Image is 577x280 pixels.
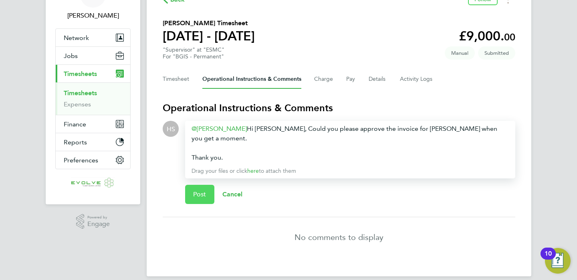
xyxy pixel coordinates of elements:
p: No comments to display [295,232,383,243]
span: This timesheet was manually created. [445,46,475,60]
div: ​ Hi [PERSON_NAME], Could you please approve the invoice for [PERSON_NAME] when you get a moment. [192,124,509,162]
button: Details [369,70,387,89]
div: For "BGIS - Permanent" [163,53,224,60]
span: This timesheet is Submitted. [478,46,515,60]
span: Drag your files or click to attach them [192,168,296,174]
span: Engage [87,221,110,228]
button: Finance [56,115,130,133]
button: Charge [314,70,333,89]
button: Timesheets [56,65,130,82]
button: Open Resource Center, 10 new notifications [545,248,571,274]
h1: [DATE] - [DATE] [163,28,255,44]
button: Activity Logs [400,70,434,89]
button: Pay [346,70,356,89]
button: Post [185,185,214,204]
span: Reports [64,138,87,146]
span: Powered by [87,214,110,221]
button: Cancel [214,185,251,204]
span: Post [193,190,206,198]
app-decimal: £9,000. [459,28,515,44]
div: Harri Smith [163,121,179,137]
span: Finance [64,120,86,128]
span: Cancel [222,190,243,198]
a: here [247,168,259,174]
img: evolve-talent-logo-retina.png [71,177,115,190]
button: Reports [56,133,130,151]
button: Timesheet [163,70,190,89]
span: Network [64,34,89,42]
span: Timesheets [64,70,97,78]
button: Jobs [56,47,130,64]
div: Timesheets [56,82,130,115]
button: Operational Instructions & Comments [202,70,301,89]
span: Jobs [64,52,78,60]
button: Preferences [56,151,130,169]
a: Timesheets [64,89,97,97]
div: 10 [545,254,552,264]
a: Expenses [64,100,91,108]
span: Harri Smith [55,11,131,20]
span: HS [167,124,175,133]
div: "Supervisor" at "ESMC" [163,46,224,60]
a: [PERSON_NAME] [192,125,247,132]
button: Network [56,29,130,46]
a: Powered byEngage [76,214,110,229]
div: Thank you. [192,153,509,162]
span: 00 [504,31,515,43]
span: Preferences [64,156,98,164]
h3: Operational Instructions & Comments [163,102,515,114]
a: Go to home page [55,177,131,190]
h2: [PERSON_NAME] Timesheet [163,18,255,28]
